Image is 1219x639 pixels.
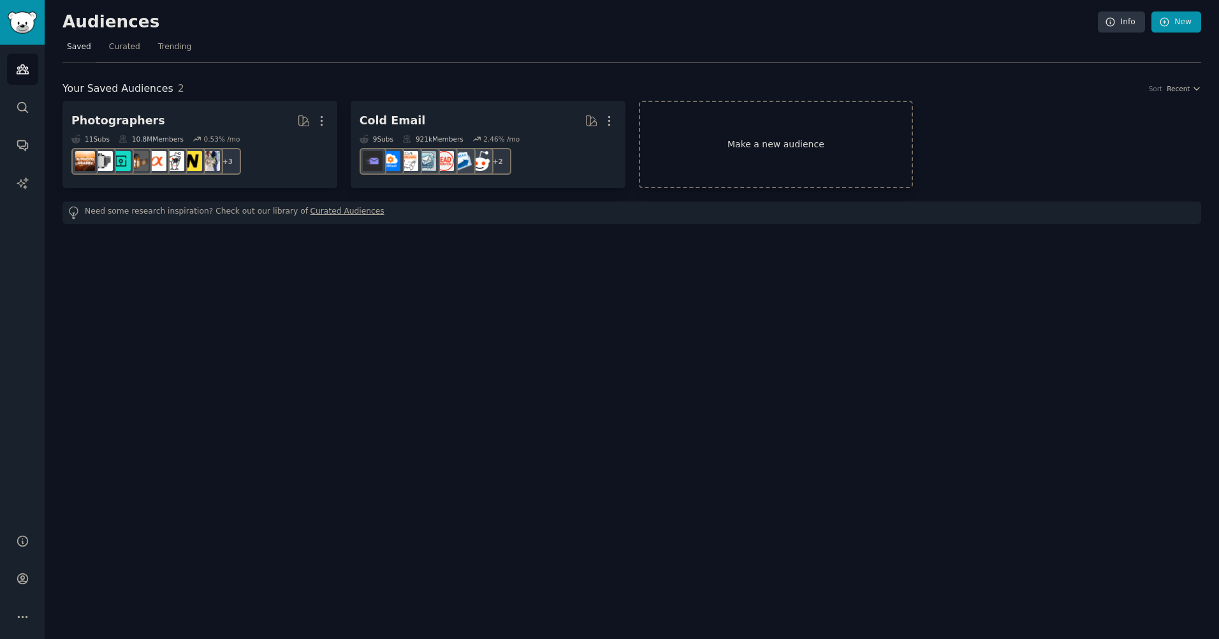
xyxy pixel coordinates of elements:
span: Saved [67,41,91,53]
img: GummySearch logo [8,11,37,34]
img: analog [93,151,113,171]
div: 10.8M Members [119,135,184,143]
div: 9 Sub s [360,135,393,143]
div: 0.53 % /mo [203,135,240,143]
img: sales [470,151,490,171]
div: Need some research inspiration? Check out our library of [62,202,1201,224]
img: streetphotography [111,151,131,171]
div: 11 Sub s [71,135,110,143]
a: Trending [154,37,196,63]
img: canon [164,151,184,171]
a: New [1151,11,1201,33]
a: Cold Email9Subs921kMembers2.46% /mo+2salesEmailmarketingLeadGenerationcoldemailb2b_salesB2BSaaSEm... [351,101,625,188]
span: Curated [109,41,140,53]
a: Curated Audiences [310,206,384,219]
a: Curated [105,37,145,63]
img: Nikon [182,151,202,171]
div: 921k Members [402,135,464,143]
button: Recent [1167,84,1201,93]
img: B2BSaaS [381,151,400,171]
a: Make a new audience [639,101,914,188]
div: + 2 [485,148,511,175]
img: WeddingPhotography [200,151,220,171]
img: photography [75,151,95,171]
div: + 3 [214,148,241,175]
span: 2 [178,82,184,94]
img: SonyAlpha [147,151,166,171]
div: 2.46 % /mo [483,135,520,143]
div: Cold Email [360,113,425,129]
img: coldemail [416,151,436,171]
img: Emailmarketing [452,151,472,171]
a: Saved [62,37,96,63]
img: AnalogCommunity [129,151,149,171]
h2: Audiences [62,12,1098,33]
a: Info [1098,11,1145,33]
span: Trending [158,41,191,53]
img: LeadGeneration [434,151,454,171]
span: Your Saved Audiences [62,81,173,97]
img: EmailOutreach [363,151,383,171]
img: b2b_sales [398,151,418,171]
span: Recent [1167,84,1190,93]
div: Sort [1149,84,1163,93]
div: Photographers [71,113,165,129]
a: Photographers11Subs10.8MMembers0.53% /mo+3WeddingPhotographyNikoncanonSonyAlphaAnalogCommunitystr... [62,101,337,188]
